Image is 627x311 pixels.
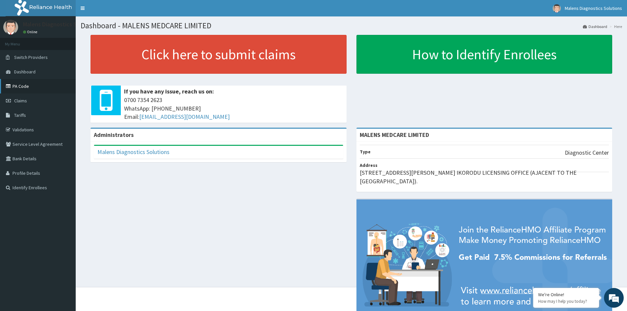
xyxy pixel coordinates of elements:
strong: MALENS MEDCARE LIMITED [360,131,429,139]
div: We're Online! [538,292,594,298]
a: Online [23,30,39,34]
span: Malens Diagnostics Solutions [565,5,622,11]
a: Click here to submit claims [91,35,347,74]
a: [EMAIL_ADDRESS][DOMAIN_NAME] [139,113,230,120]
span: 0700 7354 2623 WhatsApp: [PHONE_NUMBER] Email: [124,96,343,121]
p: How may I help you today? [538,298,594,304]
a: How to Identify Enrollees [356,35,613,74]
p: Diagnostic Center [565,148,609,157]
b: Administrators [94,131,134,139]
img: User Image [3,20,18,35]
img: User Image [553,4,561,13]
b: Type [360,149,371,155]
b: Address [360,162,378,168]
span: We're online! [38,83,91,149]
span: Dashboard [14,69,36,75]
a: Malens Diagnostics Solutions [97,148,170,156]
span: Claims [14,98,27,104]
div: Chat with us now [34,37,111,45]
img: d_794563401_company_1708531726252_794563401 [12,33,27,49]
a: Dashboard [583,24,607,29]
textarea: Type your message and hit 'Enter' [3,180,125,203]
h1: Dashboard - MALENS MEDCARE LIMITED [81,21,622,30]
b: If you have any issue, reach us on: [124,88,214,95]
span: Switch Providers [14,54,48,60]
li: Here [608,24,622,29]
div: Minimize live chat window [108,3,124,19]
span: Tariffs [14,112,26,118]
p: Malens Diagnostics Solutions [23,21,98,27]
p: [STREET_ADDRESS][PERSON_NAME] IKORODU LICENSING OFFICE (AJACENT TO THE [GEOGRAPHIC_DATA]). [360,168,609,185]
